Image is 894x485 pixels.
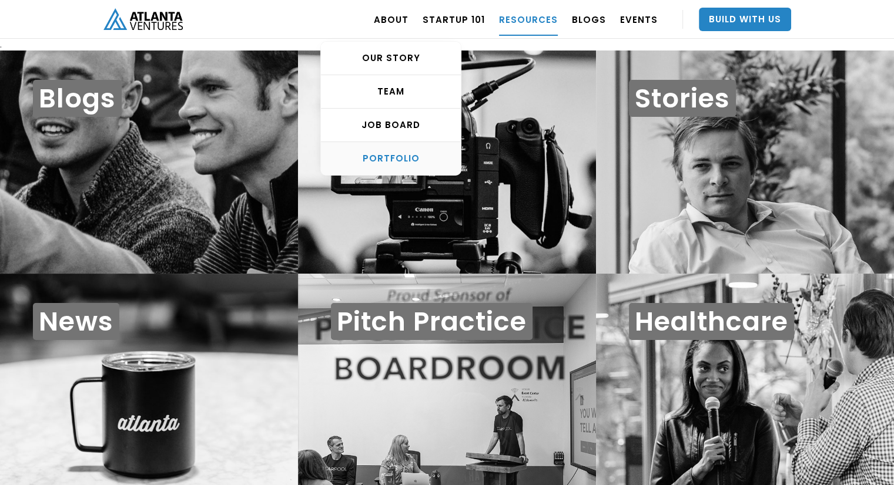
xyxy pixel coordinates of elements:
[33,80,122,117] h1: Blogs
[331,303,533,340] h1: Pitch Practice
[499,3,558,36] a: RESOURCES
[33,303,119,340] h1: News
[699,8,791,31] a: Build With Us
[620,3,658,36] a: EVENTS
[298,50,596,274] a: Tools
[321,75,461,109] a: TEAM
[572,3,606,36] a: BLOGS
[423,3,485,36] a: Startup 101
[321,42,461,75] a: OUR STORY
[321,119,461,131] div: Job Board
[629,80,736,117] h1: Stories
[321,142,461,175] a: PORTFOLIO
[596,50,894,274] a: Stories
[321,86,461,97] div: TEAM
[321,109,461,142] a: Job Board
[629,303,794,340] h1: Healthcare
[374,3,409,36] a: ABOUT
[321,52,461,64] div: OUR STORY
[321,153,461,164] div: PORTFOLIO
